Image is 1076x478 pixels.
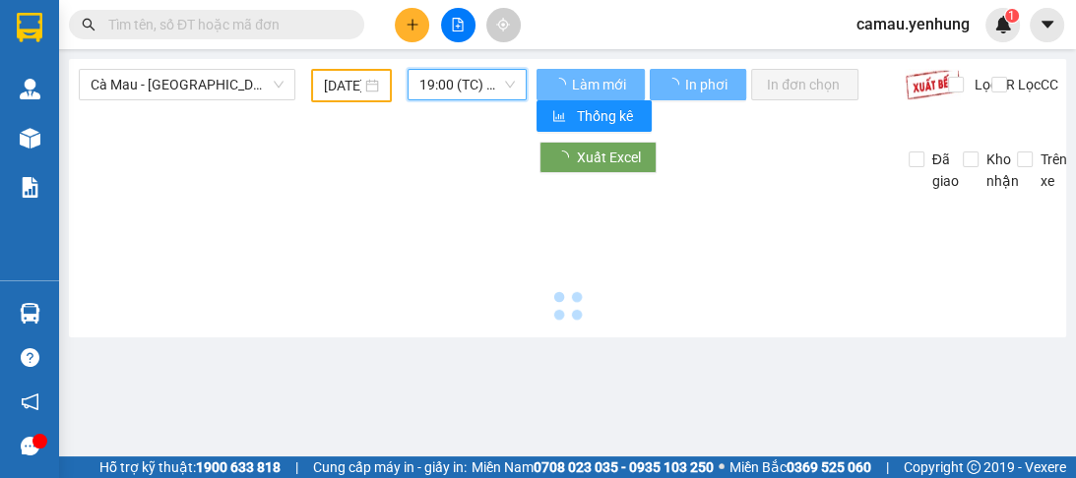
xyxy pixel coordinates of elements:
span: camau.yenhung [841,12,985,36]
strong: 0708 023 035 - 0935 103 250 [534,459,714,475]
span: loading [665,78,682,91]
span: Đã giao [924,149,967,192]
span: ⚪️ [719,463,725,471]
button: Làm mới [537,69,645,100]
span: file-add [451,18,465,31]
img: warehouse-icon [20,303,40,324]
span: 19:00 (TC) - 50H-713.19 [419,70,515,99]
img: solution-icon [20,177,40,198]
strong: 1900 633 818 [196,459,281,475]
sup: 1 [1005,9,1019,23]
img: logo-vxr [17,13,42,42]
input: Tìm tên, số ĐT hoặc mã đơn [108,14,341,35]
button: file-add [441,8,475,42]
img: icon-new-feature [994,16,1012,33]
span: caret-down [1039,16,1056,33]
span: Cà Mau - Sài Gòn - Đồng Nai [91,70,284,99]
span: message [21,437,39,455]
span: plus [406,18,419,31]
span: search [82,18,95,31]
span: copyright [967,460,981,474]
span: question-circle [21,348,39,367]
button: In phơi [650,69,746,100]
img: 9k= [905,69,961,100]
button: bar-chartThống kê [537,100,652,132]
button: plus [395,8,429,42]
span: Hỗ trợ kỹ thuật: [99,456,281,478]
strong: 0369 525 060 [787,459,871,475]
span: Làm mới [572,74,629,95]
span: bar-chart [552,109,569,125]
img: warehouse-icon [20,128,40,149]
span: Trên xe [1033,149,1075,192]
button: In đơn chọn [751,69,858,100]
span: Lọc CR [967,74,1018,95]
button: caret-down [1030,8,1064,42]
span: In phơi [685,74,730,95]
button: Xuất Excel [539,142,657,173]
input: 14/09/2025 [324,75,361,96]
span: Xuất Excel [577,147,641,168]
span: notification [21,392,39,411]
span: | [295,456,298,478]
span: Kho nhận [979,149,1027,192]
span: Cung cấp máy in - giấy in: [313,456,467,478]
span: aim [496,18,510,31]
span: loading [555,150,577,164]
span: Thống kê [577,105,636,127]
span: | [886,456,889,478]
span: Miền Bắc [729,456,871,478]
button: aim [486,8,521,42]
span: 1 [1008,9,1015,23]
img: warehouse-icon [20,79,40,99]
span: Miền Nam [472,456,714,478]
span: Lọc CC [1010,74,1061,95]
span: loading [552,78,569,91]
